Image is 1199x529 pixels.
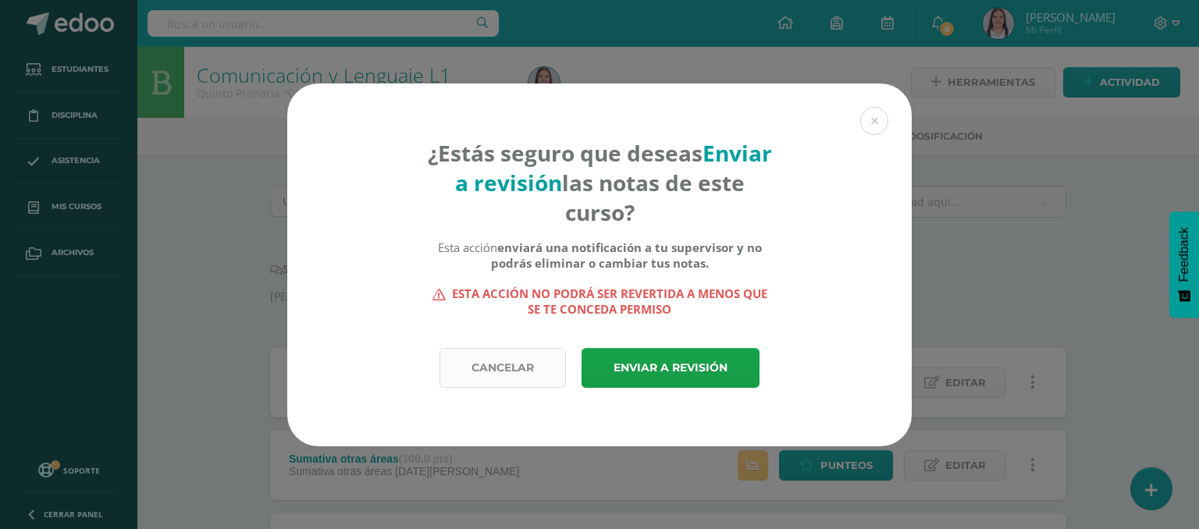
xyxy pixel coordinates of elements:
a: Enviar a revisión [582,348,760,388]
div: Esta acción [427,240,773,271]
h4: ¿Estás seguro que deseas las notas de este curso? [427,138,773,227]
span: Feedback [1177,227,1191,282]
button: Feedback - Mostrar encuesta [1169,211,1199,318]
strong: Enviar a revisión [455,138,772,197]
a: Cancelar [439,348,566,388]
b: enviará una notificación a tu supervisor y no podrás eliminar o cambiar tus notas. [491,240,762,271]
button: Close (Esc) [860,107,888,135]
strong: Esta acción no podrá ser revertida a menos que se te conceda permiso [427,286,773,317]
